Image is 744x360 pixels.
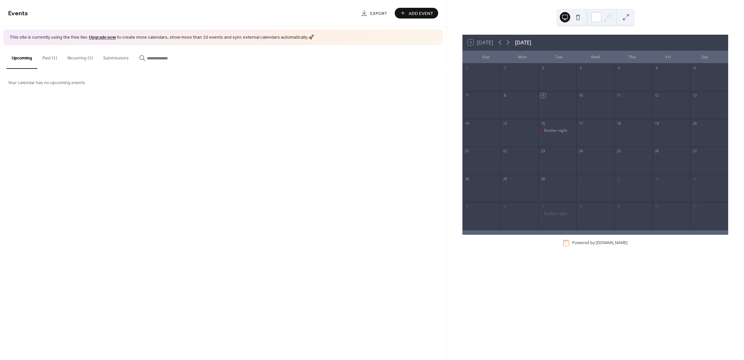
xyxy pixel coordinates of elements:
div: 9 [616,204,621,209]
div: 29 [502,176,507,181]
div: 2 [540,66,545,70]
div: Mon [504,51,541,64]
div: 10 [578,93,583,98]
div: Bunker night [544,128,567,133]
div: 1 [502,66,507,70]
div: 3 [654,176,659,181]
div: 26 [654,149,659,154]
div: 9 [540,93,545,98]
div: [DATE] [515,39,531,46]
span: This site is currently using the free tier. to create more calendars, show more than 10 events an... [10,34,314,41]
div: 20 [692,121,697,126]
div: 25 [616,149,621,154]
div: 28 [464,176,469,181]
div: Sat [687,51,723,64]
div: Wed [577,51,614,64]
div: 8 [578,204,583,209]
a: Export [356,8,392,19]
div: 19 [654,121,659,126]
div: 21 [464,149,469,154]
a: Upgrade now [89,33,116,42]
div: 4 [616,66,621,70]
div: 14 [464,121,469,126]
div: 5 [464,204,469,209]
span: Events [8,7,28,20]
span: Your calendar has no upcoming events [8,79,85,86]
button: Recurring (1) [62,45,98,68]
div: 23 [540,149,545,154]
div: 17 [578,121,583,126]
div: Bunker night [544,211,567,217]
div: 10 [654,204,659,209]
div: Bunker night [538,211,576,217]
div: 27 [692,149,697,154]
div: 7 [464,93,469,98]
span: Add Event [409,10,433,17]
div: Powered by [572,240,628,246]
div: 7 [540,204,545,209]
div: 24 [578,149,583,154]
div: 30 [540,176,545,181]
div: Tue [541,51,577,64]
div: Fri [650,51,686,64]
div: 18 [616,121,621,126]
div: Bunker night [538,128,576,133]
div: 12 [654,93,659,98]
a: [DOMAIN_NAME] [596,240,628,246]
div: 11 [616,93,621,98]
span: Export [370,10,387,17]
div: 6 [502,204,507,209]
div: 22 [502,149,507,154]
button: Upcoming [6,45,37,69]
div: 13 [692,93,697,98]
button: Add Event [395,8,438,19]
div: 8 [502,93,507,98]
button: Submissions [98,45,134,68]
button: Past (1) [37,45,62,68]
div: 1 [578,176,583,181]
div: 11 [692,204,697,209]
div: 5 [654,66,659,70]
div: 4 [692,176,697,181]
div: Sun [468,51,504,64]
div: 31 [464,66,469,70]
div: 15 [502,121,507,126]
div: 2 [616,176,621,181]
div: 3 [578,66,583,70]
div: Thu [614,51,650,64]
div: 6 [692,66,697,70]
div: 16 [540,121,545,126]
